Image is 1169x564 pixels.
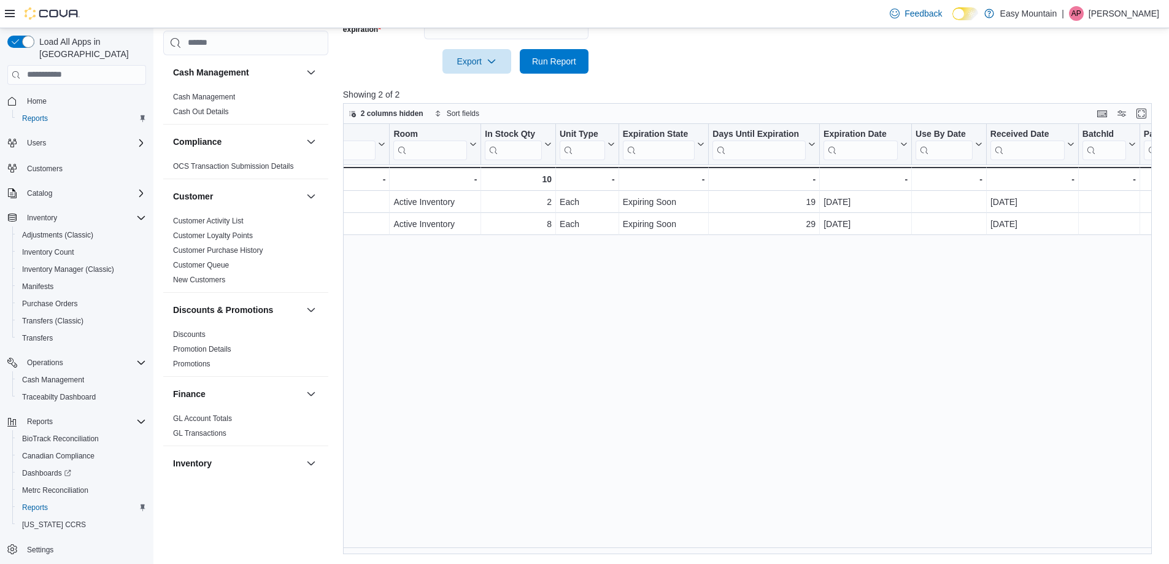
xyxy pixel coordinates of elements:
button: Cash Management [12,371,151,388]
button: BioTrack Reconciliation [12,430,151,447]
a: Settings [22,543,58,557]
h3: Cash Management [173,66,249,79]
span: Operations [27,358,63,368]
a: Cash Management [173,93,235,101]
div: Discounts & Promotions [163,327,328,376]
a: Promotion Details [173,345,231,353]
span: Reports [22,414,146,429]
span: OCS Transaction Submission Details [173,161,294,171]
span: Discounts [173,330,206,339]
a: Transfers (Classic) [17,314,88,328]
div: - [990,172,1074,187]
span: Adjustments (Classic) [22,230,93,240]
a: Customer Purchase History [173,246,263,255]
a: Home [22,94,52,109]
button: Reports [12,499,151,516]
span: Home [22,93,146,109]
span: New Customers [173,275,225,285]
a: OCS Transaction Submission Details [173,162,294,171]
button: Inventory [173,457,301,469]
h3: Inventory [173,457,212,469]
h3: Compliance [173,136,222,148]
button: Customers [2,159,151,177]
button: Cash Management [173,66,301,79]
button: Compliance [173,136,301,148]
button: Customer [304,189,318,204]
button: Home [2,92,151,110]
span: Inventory [27,213,57,223]
button: Purchase Orders [12,295,151,312]
span: Purchase Orders [17,296,146,311]
button: Finance [304,387,318,401]
span: Cash Management [17,373,146,387]
span: [US_STATE] CCRS [22,520,86,530]
span: Manifests [17,279,146,294]
a: Adjustments (Classic) [17,228,98,242]
div: 10 [485,172,552,187]
div: Finance [163,411,328,446]
div: Customer [163,214,328,292]
span: Cash Management [22,375,84,385]
span: Cash Management [173,92,235,102]
button: Export [442,49,511,74]
span: Washington CCRS [17,517,146,532]
button: Inventory [22,211,62,225]
a: Feedback [885,1,947,26]
span: Adjustments (Classic) [17,228,146,242]
button: Inventory [2,209,151,226]
p: Easy Mountain [1000,6,1057,21]
p: | [1062,6,1064,21]
a: Customer Activity List [173,217,244,225]
a: [US_STATE] CCRS [17,517,91,532]
a: Inventory Manager (Classic) [17,262,119,277]
span: Manifests [22,282,53,292]
p: Showing 2 of 2 [343,88,1160,101]
div: - [1082,172,1136,187]
span: Reports [22,503,48,512]
span: Canadian Compliance [17,449,146,463]
span: Purchase Orders [22,299,78,309]
button: Adjustments (Classic) [12,226,151,244]
a: GL Account Totals [173,414,232,423]
span: Dashboards [22,468,71,478]
button: Run Report [520,49,588,74]
input: Dark Mode [952,7,978,20]
a: New Customers [173,276,225,284]
span: Run Report [532,55,576,68]
span: Cash Out Details [173,107,229,117]
a: Customer Loyalty Points [173,231,253,240]
button: Catalog [22,186,57,201]
div: Alex Paulson [1069,6,1084,21]
button: Operations [2,354,151,371]
span: Catalog [22,186,146,201]
span: Promotions [173,359,210,369]
a: Customers [22,161,68,176]
button: Inventory Manager (Classic) [12,261,151,278]
button: Compliance [304,134,318,149]
span: Traceabilty Dashboard [22,392,96,402]
a: Dashboards [12,465,151,482]
button: Users [22,136,51,150]
span: Metrc Reconciliation [17,483,146,498]
a: Manifests [17,279,58,294]
button: Inventory Count [12,244,151,261]
div: - [206,172,385,187]
button: Keyboard shortcuts [1095,106,1109,121]
a: Customer Queue [173,261,229,269]
span: Dashboards [17,466,146,481]
button: [US_STATE] CCRS [12,516,151,533]
span: Reports [27,417,53,427]
a: Metrc Reconciliation [17,483,93,498]
a: Cash Management [17,373,89,387]
span: Users [22,136,146,150]
a: Canadian Compliance [17,449,99,463]
a: Promotions [173,360,210,368]
span: BioTrack Reconciliation [17,431,146,446]
span: Transfers (Classic) [22,316,83,326]
div: - [824,172,908,187]
span: BioTrack Reconciliation [22,434,99,444]
button: Catalog [2,185,151,202]
button: Settings [2,541,151,558]
a: GL Transactions [173,429,226,438]
span: 2 columns hidden [361,109,423,118]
